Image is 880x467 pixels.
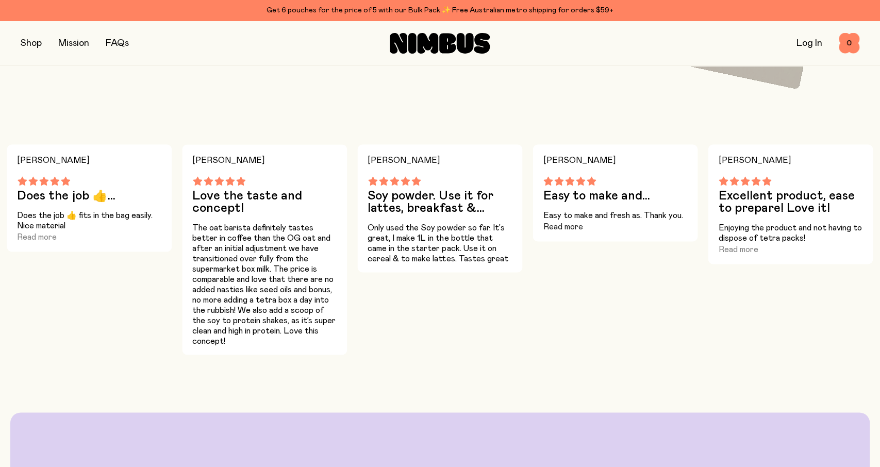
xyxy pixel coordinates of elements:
[106,39,129,48] a: FAQs
[17,210,161,231] p: Does the job 👍 fits in the bag easily. Nice material
[17,190,161,202] h3: Does the job 👍...
[368,153,512,168] h4: [PERSON_NAME]
[17,231,57,243] button: Read more
[718,153,862,168] h4: [PERSON_NAME]
[192,153,337,168] h4: [PERSON_NAME]
[17,153,161,168] h4: [PERSON_NAME]
[368,223,512,264] p: Only used the Soy powder so far. It's great, I make 1L in the bottle that came in the starter pac...
[543,210,687,221] p: Easy to make and fresh as. Thank you.
[543,221,583,233] button: Read more
[718,190,862,214] h3: Excellent product, ease to prepare! Love it!
[192,190,337,214] h3: Love the taste and concept!
[368,190,512,214] h3: Soy powder. Use it for lattes, breakfast & baking.
[718,243,758,256] button: Read more
[796,39,822,48] a: Log In
[543,153,687,168] h4: [PERSON_NAME]
[21,4,859,16] div: Get 6 pouches for the price of 5 with our Bulk Pack ✨ Free Australian metro shipping for orders $59+
[543,190,687,202] h3: Easy to make and...
[718,223,862,243] p: Enjoying the product and not having to dispose of tetra packs!
[58,39,89,48] a: Mission
[839,33,859,54] button: 0
[192,223,337,346] p: The oat barista definitely tastes better in coffee than the OG oat and after an initial adjustmen...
